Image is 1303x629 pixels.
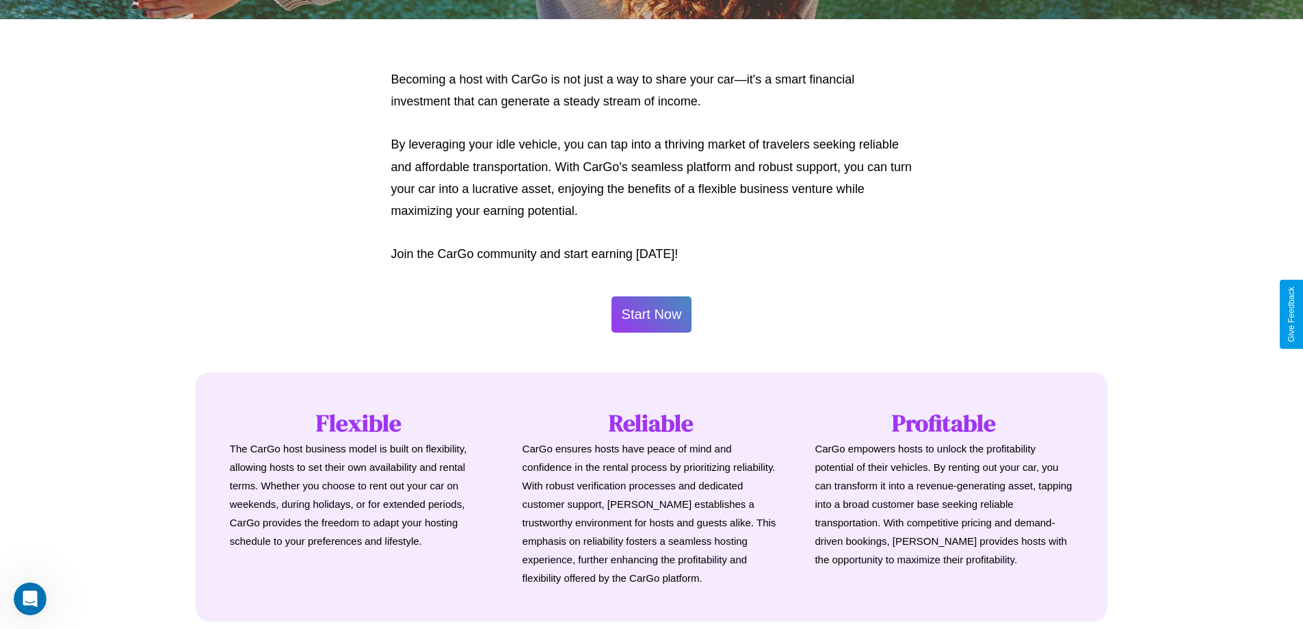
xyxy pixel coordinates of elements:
p: CarGo ensures hosts have peace of mind and confidence in the rental process by prioritizing relia... [523,439,781,587]
h1: Reliable [523,407,781,439]
p: Join the CarGo community and start earning [DATE]! [391,243,912,265]
h1: Flexible [230,407,488,439]
h1: Profitable [815,407,1073,439]
button: Start Now [611,296,692,333]
p: CarGo empowers hosts to unlock the profitability potential of their vehicles. By renting out your... [815,439,1073,569]
iframe: Intercom live chat [14,582,47,615]
div: Give Feedback [1287,287,1296,342]
p: The CarGo host business model is built on flexibility, allowing hosts to set their own availabili... [230,439,488,550]
p: By leveraging your idle vehicle, you can tap into a thriving market of travelers seeking reliable... [391,133,912,222]
p: Becoming a host with CarGo is not just a way to share your car—it's a smart financial investment ... [391,68,912,113]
